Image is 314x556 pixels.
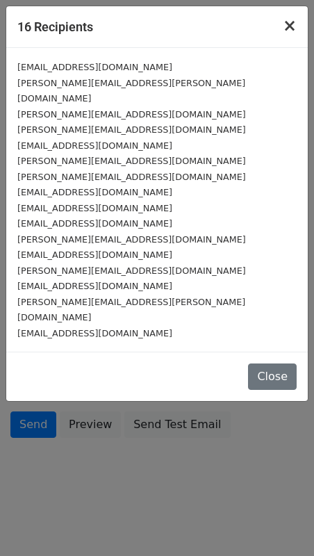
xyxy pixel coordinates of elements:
small: [EMAIL_ADDRESS][DOMAIN_NAME] [17,203,172,213]
small: [PERSON_NAME][EMAIL_ADDRESS][DOMAIN_NAME] [17,156,246,166]
iframe: Chat Widget [245,489,314,556]
small: [PERSON_NAME][EMAIL_ADDRESS][DOMAIN_NAME] [17,172,246,182]
h5: 16 Recipients [17,17,93,36]
small: [EMAIL_ADDRESS][DOMAIN_NAME] [17,187,172,197]
small: [PERSON_NAME][EMAIL_ADDRESS][DOMAIN_NAME] [17,265,246,276]
small: [PERSON_NAME][EMAIL_ADDRESS][DOMAIN_NAME] [17,124,246,135]
small: [EMAIL_ADDRESS][DOMAIN_NAME] [17,281,172,291]
small: [EMAIL_ADDRESS][DOMAIN_NAME] [17,250,172,260]
div: Widget de chat [245,489,314,556]
span: × [283,16,297,35]
small: [PERSON_NAME][EMAIL_ADDRESS][DOMAIN_NAME] [17,234,246,245]
small: [PERSON_NAME][EMAIL_ADDRESS][PERSON_NAME][DOMAIN_NAME] [17,297,245,323]
small: [EMAIL_ADDRESS][DOMAIN_NAME] [17,218,172,229]
small: [PERSON_NAME][EMAIL_ADDRESS][PERSON_NAME][DOMAIN_NAME] [17,78,245,104]
small: [PERSON_NAME][EMAIL_ADDRESS][DOMAIN_NAME] [17,109,246,120]
small: [EMAIL_ADDRESS][DOMAIN_NAME] [17,140,172,151]
small: [EMAIL_ADDRESS][DOMAIN_NAME] [17,62,172,72]
button: Close [272,6,308,45]
small: [EMAIL_ADDRESS][DOMAIN_NAME] [17,328,172,338]
button: Close [248,363,297,390]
